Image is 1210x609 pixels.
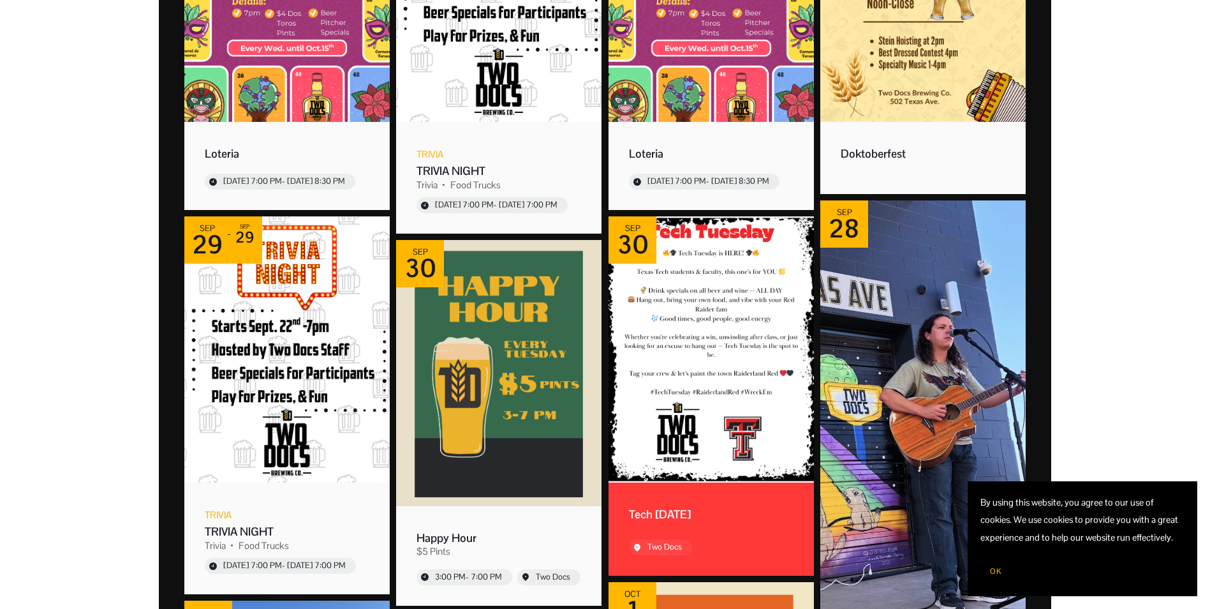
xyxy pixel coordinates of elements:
[450,178,501,191] div: Food Trucks
[647,176,769,187] div: Start time: 7:00 PM, end time: 8:30 PM
[417,545,581,558] div: Event tags
[435,200,557,211] div: Start time: 7:00 PM, end time: 7:00 PM
[181,213,393,598] div: Event: TRIVIA NIGHT
[980,559,1011,583] button: OK
[417,163,581,178] div: Event name
[235,229,255,244] div: 29
[980,494,1184,546] p: By using this website, you agree to our use of cookies. We use cookies to provide you with a grea...
[820,200,868,248] div: Event date: September 28
[393,237,605,609] div: Event: Happy Hour
[184,216,390,483] img: Picture for 'TRIVIA NIGHT' event
[396,240,444,287] div: Event date: September 30
[205,539,226,552] div: Trivia
[205,508,232,521] div: Event category
[404,257,436,280] div: 30
[404,248,436,257] div: Sep
[609,216,656,264] div: Event date: September 30
[223,560,346,571] div: Start time: 7:00 PM, end time: 7:00 PM
[205,524,369,539] div: Event name
[417,178,581,191] div: Event tags
[968,481,1197,596] section: Cookie banner
[829,208,860,217] div: Sep
[621,590,644,599] div: Oct
[609,216,814,483] img: Picture for 'Tech Tuesday' event
[435,571,502,582] div: Start time: 3:00 PM, end time: 7:00 PM
[192,233,223,256] div: 29
[239,539,289,552] div: Food Trucks
[605,213,817,579] div: Event: Tech Tuesday
[417,545,450,558] div: $5 Pints
[417,530,581,545] div: Event name
[396,240,601,506] img: Picture for 'Happy Hour' event
[629,506,793,521] div: Event name
[205,539,369,552] div: Event tags
[629,146,793,160] div: Event name
[205,146,369,160] div: Event name
[617,224,648,233] div: Sep
[184,216,262,264] div: Event dates: September 29 - September 29
[841,146,1005,160] div: Event name
[617,233,648,256] div: 30
[647,542,682,553] div: Event location
[223,176,345,187] div: Start time: 7:00 PM, end time: 8:30 PM
[235,223,255,229] div: Sep
[829,217,860,240] div: 28
[192,224,223,233] div: Sep
[536,571,570,582] div: Event location
[417,147,443,160] div: Event category
[990,566,1001,576] span: OK
[417,178,438,191] div: Trivia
